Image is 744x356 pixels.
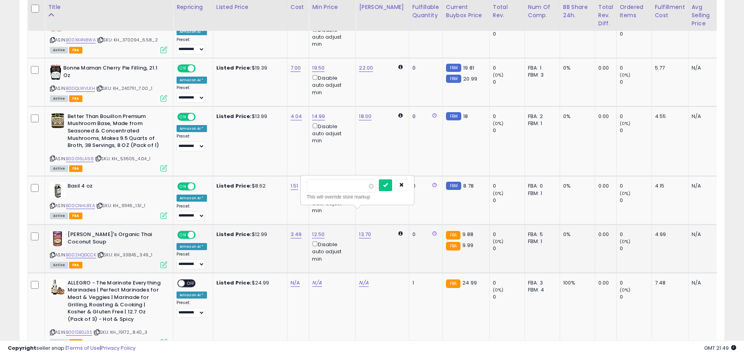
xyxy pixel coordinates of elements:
[359,113,371,120] a: 18.00
[307,193,408,201] div: This will override store markup
[620,113,651,120] div: 0
[412,231,437,238] div: 0
[463,64,474,72] span: 19.81
[528,3,557,20] div: Num of Comp.
[493,79,525,86] div: 0
[620,72,631,78] small: (0%)
[446,242,460,250] small: FBA
[291,279,300,287] a: N/A
[97,37,158,43] span: | SKU: KH_370094_6.58_2
[692,279,717,286] div: N/A
[50,182,167,218] div: ASIN:
[50,64,61,80] img: 41JSLHYfcgL._SL40_.jpg
[655,231,682,238] div: 4.99
[463,113,468,120] span: 18
[398,231,403,236] i: Calculated using Dynamic Max Price.
[291,113,302,120] a: 4.04
[68,279,162,325] b: ALLEGRO - The Marinate Everything Marinades | Perfect Marinades for Meat & Veggies | Marinade for...
[620,279,651,286] div: 0
[177,85,207,103] div: Preset:
[312,231,325,238] a: 12.50
[50,95,68,102] span: All listings currently available for purchase on Amazon
[620,190,631,197] small: (0%)
[692,3,720,28] div: Avg Selling Price
[216,64,252,72] b: Listed Price:
[194,232,207,238] span: OFF
[620,3,648,20] div: Ordered Items
[8,344,36,352] strong: Copyright
[216,64,281,72] div: $19.39
[462,231,473,238] span: 9.88
[563,231,589,238] div: 0%
[50,231,66,247] img: 517Q17go6pL._SL40_.jpg
[291,3,306,11] div: Cost
[398,113,403,118] i: Calculated using Dynamic Max Price.
[312,73,350,96] div: Disable auto adjust min
[93,329,148,335] span: | SKU: KH_19172_8.40_3
[216,231,281,238] div: $12.99
[412,64,437,72] div: 0
[462,242,473,249] span: 9.99
[620,64,651,72] div: 0
[620,120,631,127] small: (0%)
[291,231,302,238] a: 3.49
[528,113,554,120] div: FBA: 2
[177,300,207,318] div: Preset:
[528,279,554,286] div: FBA: 3
[446,279,460,288] small: FBA
[66,85,95,92] a: B0DQLWVLKH
[620,30,651,38] div: 0
[655,182,682,190] div: 4.15
[598,231,610,238] div: 0.00
[66,202,95,209] a: B00CNHL8EA
[50,165,68,172] span: All listings currently available for purchase on Amazon
[50,339,68,346] span: All listings currently available for purchase on Amazon
[50,16,167,52] div: ASIN:
[216,113,252,120] b: Listed Price:
[178,232,188,238] span: ON
[493,287,504,293] small: (0%)
[69,262,82,268] span: FBA
[493,182,525,190] div: 0
[493,231,525,238] div: 0
[216,279,281,286] div: $24.99
[692,113,717,120] div: N/A
[96,202,146,209] span: | SKU: KH_91146_1.51_1
[216,279,252,286] b: Listed Price:
[692,231,717,238] div: N/A
[177,125,207,132] div: Amazon AI *
[291,182,298,190] a: 1.51
[216,3,284,11] div: Listed Price
[312,64,325,72] a: 19.50
[620,197,651,204] div: 0
[598,64,610,72] div: 0.00
[178,183,188,190] span: ON
[412,182,437,190] div: 0
[493,30,525,38] div: 0
[68,182,162,192] b: Basil 4 oz
[398,64,403,70] i: Calculated using Dynamic Max Price.
[620,245,651,252] div: 0
[69,213,82,219] span: FBA
[185,280,197,286] span: OFF
[692,64,717,72] div: N/A
[620,293,651,301] div: 0
[68,113,162,151] b: Better Than Bouillon Premium Mushroom Base, Made from Seasoned & Concentrated Mushrooms, Makes 9....
[598,3,613,28] div: Total Rev. Diff.
[69,95,82,102] span: FBA
[216,182,281,190] div: $8.62
[177,204,207,221] div: Preset:
[446,231,460,240] small: FBA
[493,127,525,134] div: 0
[50,182,66,198] img: 51jfQdc55HL._SL40_.jpg
[177,28,207,35] div: Amazon AI *
[563,279,589,286] div: 100%
[66,37,96,43] a: B00XK4N8WA
[63,64,158,81] b: Bonne Maman Cherry Pie Filling, 21.1 Oz
[177,252,207,269] div: Preset:
[493,72,504,78] small: (0%)
[359,3,405,11] div: [PERSON_NAME]
[493,113,525,120] div: 0
[655,64,682,72] div: 5.77
[563,182,589,190] div: 0%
